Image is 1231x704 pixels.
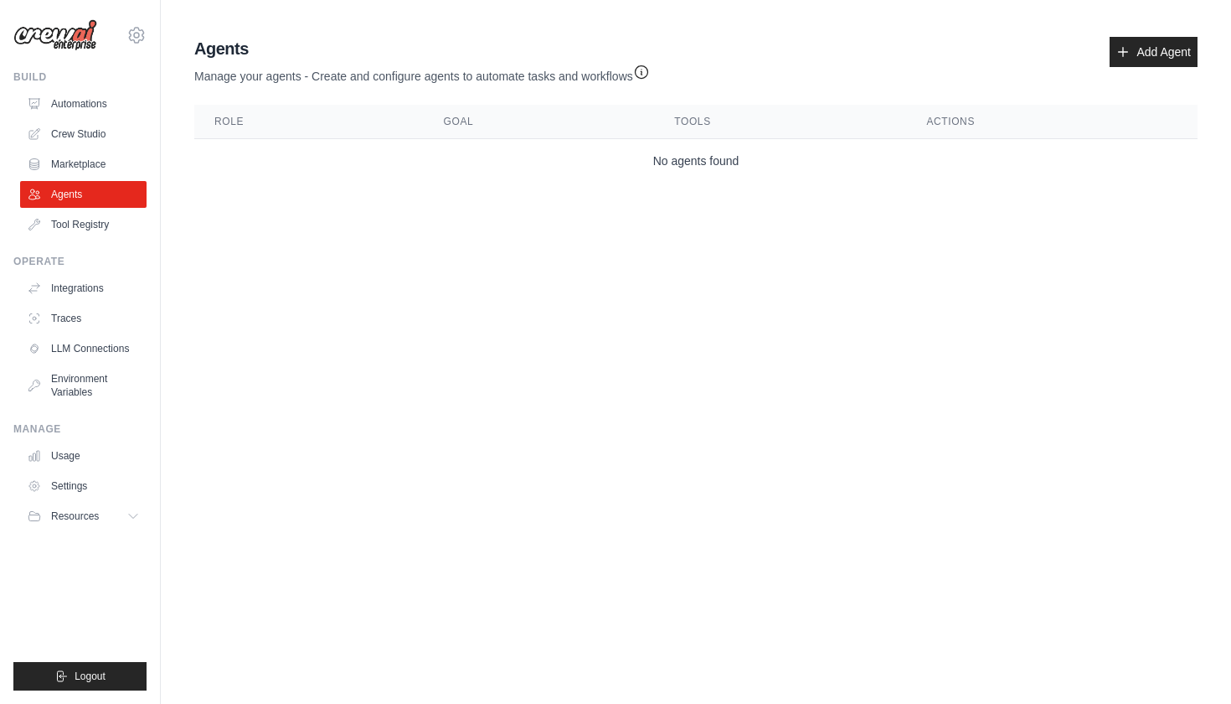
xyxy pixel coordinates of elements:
td: No agents found [194,139,1198,184]
a: Crew Studio [20,121,147,148]
a: Add Agent [1110,37,1198,67]
span: Logout [75,670,106,683]
th: Role [194,105,424,139]
th: Tools [654,105,906,139]
div: Operate [13,255,147,268]
button: Resources [20,503,147,530]
div: Manage [13,422,147,436]
a: Automations [20,91,147,117]
a: Settings [20,473,147,500]
a: Agents [20,181,147,208]
a: Environment Variables [20,365,147,406]
a: Integrations [20,275,147,302]
h2: Agents [194,37,650,60]
a: Tool Registry [20,211,147,238]
span: Resources [51,510,99,523]
th: Goal [424,105,655,139]
img: Logo [13,19,97,51]
a: Usage [20,443,147,469]
div: Build [13,70,147,84]
th: Actions [906,105,1198,139]
a: LLM Connections [20,335,147,362]
button: Logout [13,662,147,691]
a: Traces [20,305,147,332]
a: Marketplace [20,151,147,178]
p: Manage your agents - Create and configure agents to automate tasks and workflows [194,60,650,85]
